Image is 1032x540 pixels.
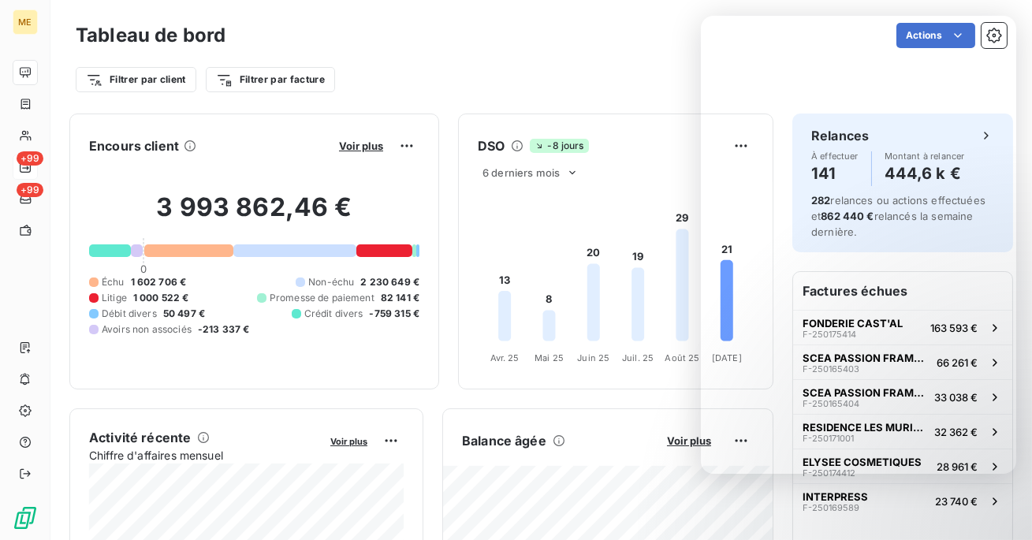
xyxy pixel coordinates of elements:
button: Voir plus [662,434,716,448]
span: +99 [17,183,43,197]
span: 2 230 649 € [360,275,419,289]
iframe: Intercom live chat [978,486,1016,524]
span: 1 602 706 € [131,275,187,289]
h6: Balance âgée [462,431,546,450]
h3: Tableau de bord [76,21,225,50]
span: 23 740 € [935,495,978,508]
span: -213 337 € [198,322,250,337]
tspan: Juin 25 [577,352,609,363]
span: F-250169589 [803,503,859,512]
span: 0 [140,263,147,275]
iframe: Intercom live chat [701,16,1016,474]
span: Avoirs non associés [102,322,192,337]
span: 1 000 522 € [133,291,189,305]
span: Voir plus [667,434,711,447]
span: 82 141 € [381,291,419,305]
span: Échu [102,275,125,289]
tspan: Avr. 25 [490,352,520,363]
h6: Encours client [89,136,179,155]
span: Chiffre d'affaires mensuel [89,447,319,464]
div: ME [13,9,38,35]
span: -759 315 € [370,307,420,321]
span: Débit divers [102,307,157,321]
span: Non-échu [308,275,354,289]
span: -8 jours [530,139,588,153]
button: Voir plus [334,139,388,153]
button: Filtrer par client [76,67,196,92]
tspan: Mai 25 [535,352,564,363]
tspan: Août 25 [665,352,699,363]
span: 6 derniers mois [482,166,560,179]
tspan: Juil. 25 [622,352,654,363]
span: Litige [102,291,127,305]
span: Voir plus [339,140,383,152]
span: Voir plus [330,436,367,447]
h6: DSO [478,136,505,155]
span: Promesse de paiement [270,291,374,305]
img: Logo LeanPay [13,505,38,531]
span: INTERPRESS [803,490,868,503]
span: +99 [17,151,43,166]
button: INTERPRESSF-25016958923 740 € [793,483,1012,518]
span: Crédit divers [304,307,363,321]
span: 50 497 € [163,307,205,321]
button: Voir plus [326,434,372,448]
button: Filtrer par facture [206,67,335,92]
h6: Activité récente [89,428,191,447]
h2: 3 993 862,46 € [89,192,419,239]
